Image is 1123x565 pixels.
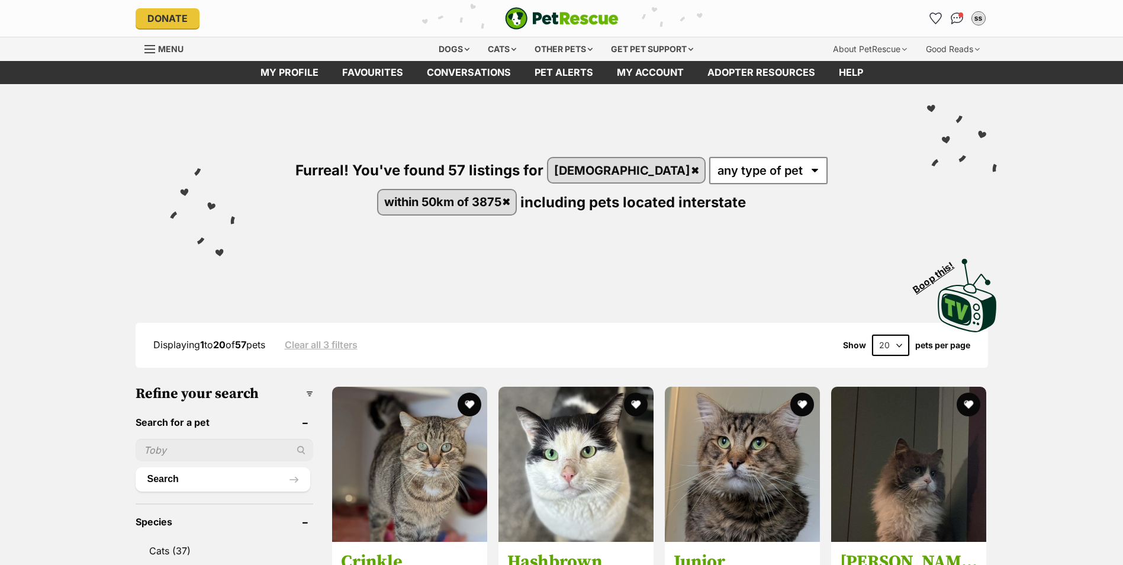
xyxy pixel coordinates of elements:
[969,9,988,28] button: My account
[523,61,605,84] a: Pet alerts
[624,393,648,416] button: favourite
[505,7,619,30] a: PetRescue
[520,193,746,210] span: including pets located interstate
[825,37,915,61] div: About PetRescue
[665,387,820,542] img: Junior - Domestic Medium Hair (DMH) Cat
[136,417,313,428] header: Search for a pet
[957,393,981,416] button: favourite
[136,516,313,527] header: Species
[973,12,984,24] div: ss
[249,61,330,84] a: My profile
[136,8,199,28] a: Donate
[948,9,967,28] a: Conversations
[330,61,415,84] a: Favourites
[526,37,601,61] div: Other pets
[458,393,481,416] button: favourite
[498,387,654,542] img: Hashbrown - Domestic Short Hair (DSH) Cat
[285,339,358,350] a: Clear all 3 filters
[938,248,997,335] a: Boop this!
[136,439,313,461] input: Toby
[603,37,702,61] div: Get pet support
[480,37,525,61] div: Cats
[136,386,313,402] h3: Refine your search
[790,393,814,416] button: favourite
[696,61,827,84] a: Adopter resources
[332,387,487,542] img: Crinkle - Domestic Short Hair (DSH) Cat
[415,61,523,84] a: conversations
[430,37,478,61] div: Dogs
[827,61,875,84] a: Help
[831,387,986,542] img: Linus - Domestic Short Hair (DSH) Cat
[951,12,963,24] img: chat-41dd97257d64d25036548639549fe6c8038ab92f7586957e7f3b1b290dea8141.svg
[136,538,313,563] a: Cats (37)
[136,467,310,491] button: Search
[158,44,184,54] span: Menu
[295,162,543,179] span: Furreal! You've found 57 listings for
[505,7,619,30] img: logo-e224e6f780fb5917bec1dbf3a21bbac754714ae5b6737aabdf751b685950b380.svg
[548,158,704,182] a: [DEMOGRAPHIC_DATA]
[144,37,192,59] a: Menu
[605,61,696,84] a: My account
[378,190,516,214] a: within 50km of 3875
[843,341,866,350] span: Show
[153,339,265,351] span: Displaying to of pets
[235,339,246,351] strong: 57
[938,259,997,332] img: PetRescue TV logo
[926,9,988,28] ul: Account quick links
[910,252,965,295] span: Boop this!
[918,37,988,61] div: Good Reads
[200,339,204,351] strong: 1
[926,9,945,28] a: Favourites
[915,341,970,350] label: pets per page
[213,339,226,351] strong: 20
